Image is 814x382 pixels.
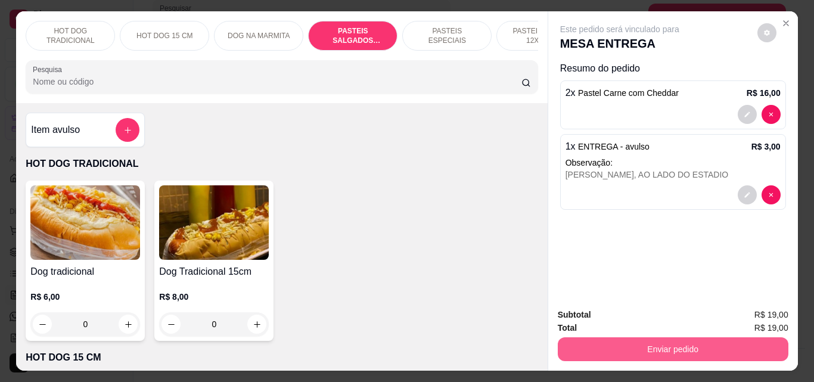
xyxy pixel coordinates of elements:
p: Resumo do pedido [560,61,786,76]
span: R$ 19,00 [754,308,788,321]
p: PASTEIS ESPECIAIS [412,26,481,45]
button: increase-product-quantity [247,315,266,334]
p: 1 x [566,139,650,154]
button: Close [776,14,796,33]
img: product-image [30,185,140,260]
p: 2 x [566,86,679,100]
span: ENTREGA - avulso [578,142,650,151]
p: MESA ENTREGA [560,35,679,52]
p: R$ 16,00 [747,87,781,99]
button: decrease-product-quantity [738,185,757,204]
button: add-separate-item [116,118,139,142]
span: R$ 19,00 [754,321,788,334]
button: Enviar pedido [558,337,788,361]
p: HOT DOG 15 CM [26,350,538,365]
label: Pesquisa [33,64,66,74]
p: R$ 3,00 [751,141,781,153]
strong: Total [558,323,577,333]
button: decrease-product-quantity [161,315,181,334]
button: decrease-product-quantity [757,23,776,42]
p: PASTEIS SALGADOS 12X20cm [318,26,387,45]
div: [PERSON_NAME], AO LADO DO ESTADIO [566,169,781,181]
h4: Dog Tradicional 15cm [159,265,269,279]
button: decrease-product-quantity [762,185,781,204]
p: DOG NA MARMITA [228,31,290,41]
button: decrease-product-quantity [738,105,757,124]
input: Pesquisa [33,76,521,88]
p: HOT DOG TRADICIONAL [36,26,105,45]
h4: Item avulso [31,123,80,137]
p: PASTEIS DOCES 12X20cm [507,26,576,45]
p: Este pedido será vinculado para [560,23,679,35]
button: increase-product-quantity [119,315,138,334]
p: HOT DOG TRADICIONAL [26,157,538,171]
h4: Dog tradicional [30,265,140,279]
p: R$ 8,00 [159,291,269,303]
button: decrease-product-quantity [762,105,781,124]
p: Observação: [566,157,781,169]
p: R$ 6,00 [30,291,140,303]
p: HOT DOG 15 CM [136,31,192,41]
strong: Subtotal [558,310,591,319]
img: product-image [159,185,269,260]
span: Pastel Carne com Cheddar [578,88,679,98]
button: decrease-product-quantity [33,315,52,334]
